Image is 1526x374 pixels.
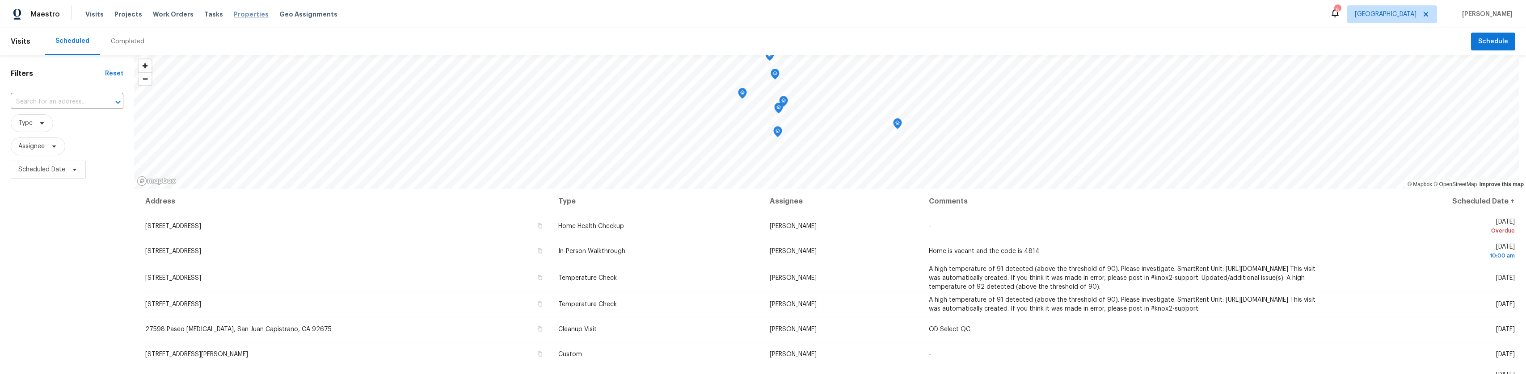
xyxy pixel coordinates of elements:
[1496,275,1515,281] span: [DATE]
[929,248,1040,254] span: Home is vacant and the code is 4814
[279,10,337,19] span: Geo Assignments
[1496,326,1515,332] span: [DATE]
[779,96,788,110] div: Map marker
[536,325,544,333] button: Copy Address
[536,274,544,282] button: Copy Address
[929,351,931,357] span: -
[1355,10,1416,19] span: [GEOGRAPHIC_DATA]
[922,189,1333,214] th: Comments
[1334,5,1341,14] div: 6
[145,223,201,229] span: [STREET_ADDRESS]
[18,165,65,174] span: Scheduled Date
[558,223,624,229] span: Home Health Checkup
[11,32,30,51] span: Visits
[1340,244,1515,260] span: [DATE]
[929,266,1315,290] span: A high temperature of 91 detected (above the threshold of 90). Please investigate. SmartRent Unit...
[929,297,1315,312] span: A high temperature of 91 detected (above the threshold of 90). Please investigate. SmartRent Unit...
[1478,36,1508,47] span: Schedule
[234,10,269,19] span: Properties
[558,248,625,254] span: In-Person Walkthrough
[738,88,747,102] div: Map marker
[1433,181,1477,187] a: OpenStreetMap
[774,103,783,116] div: Map marker
[111,37,144,46] div: Completed
[145,275,201,281] span: [STREET_ADDRESS]
[145,301,201,308] span: [STREET_ADDRESS]
[137,176,176,186] a: Mapbox homepage
[770,275,817,281] span: [PERSON_NAME]
[536,222,544,230] button: Copy Address
[1471,33,1515,51] button: Schedule
[30,10,60,19] span: Maestro
[134,55,1519,189] canvas: Map
[536,247,544,255] button: Copy Address
[771,69,780,83] div: Map marker
[145,248,201,254] span: [STREET_ADDRESS]
[139,73,152,85] span: Zoom out
[1340,226,1515,235] div: Overdue
[1496,351,1515,357] span: [DATE]
[11,95,98,109] input: Search for an address...
[1496,301,1515,308] span: [DATE]
[1333,189,1515,214] th: Scheduled Date ↑
[11,69,105,78] h1: Filters
[18,142,45,151] span: Assignee
[763,189,922,214] th: Assignee
[139,72,152,85] button: Zoom out
[558,326,597,332] span: Cleanup Visit
[153,10,194,19] span: Work Orders
[770,351,817,357] span: [PERSON_NAME]
[114,10,142,19] span: Projects
[558,301,617,308] span: Temperature Check
[551,189,763,214] th: Type
[929,223,931,229] span: -
[85,10,104,19] span: Visits
[204,11,223,17] span: Tasks
[1459,10,1513,19] span: [PERSON_NAME]
[893,118,902,132] div: Map marker
[55,37,89,46] div: Scheduled
[773,126,782,140] div: Map marker
[770,223,817,229] span: [PERSON_NAME]
[145,351,248,357] span: [STREET_ADDRESS][PERSON_NAME]
[1340,251,1515,260] div: 10:00 am
[765,50,774,64] div: Map marker
[536,350,544,358] button: Copy Address
[1408,181,1432,187] a: Mapbox
[1480,181,1524,187] a: Improve this map
[145,189,551,214] th: Address
[929,326,970,332] span: OD Select QC
[770,326,817,332] span: [PERSON_NAME]
[536,300,544,308] button: Copy Address
[770,301,817,308] span: [PERSON_NAME]
[770,248,817,254] span: [PERSON_NAME]
[105,69,123,78] div: Reset
[139,59,152,72] button: Zoom in
[112,96,124,108] button: Open
[558,275,617,281] span: Temperature Check
[18,119,33,128] span: Type
[1340,219,1515,235] span: [DATE]
[558,351,582,357] span: Custom
[145,326,332,332] span: 27598 Paseo [MEDICAL_DATA], San Juan Capistrano, CA 92675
